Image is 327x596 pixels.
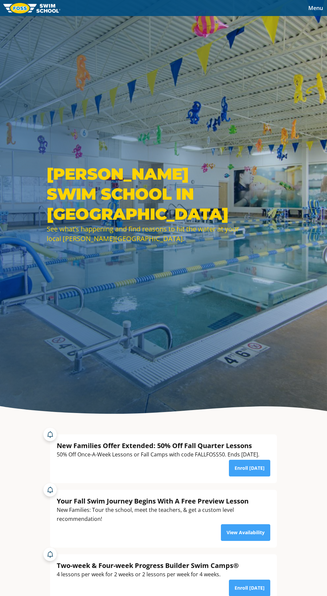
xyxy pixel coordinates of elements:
[57,496,270,506] div: Your Fall Swim Journey Begins With A Free Preview Lesson
[57,450,259,459] div: 50% Off Once-A-Week Lessons or Fall Camps with code FALLFOSS50. Ends [DATE].
[308,4,323,12] span: Menu
[57,441,259,450] div: New Families Offer Extended: 50% Off Fall Quarter Lessons
[47,224,240,243] div: See what’s happening and find reasons to hit the water at your local [PERSON_NAME][GEOGRAPHIC_DATA].
[57,561,239,570] div: Two-week & Four-week Progress Builder Swim Camps®
[47,164,240,224] h1: [PERSON_NAME] Swim School in [GEOGRAPHIC_DATA]
[221,524,270,541] a: View Availability
[304,3,327,13] button: Toggle navigation
[57,506,270,524] div: New Families: Tour the school, meet the teachers, & get a custom level recommendation!
[229,460,270,476] a: Enroll [DATE]
[3,3,60,13] img: FOSS Swim School Logo
[57,570,239,579] div: 4 lessons per week for 2 weeks or 2 lessons per week for 4 weeks.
